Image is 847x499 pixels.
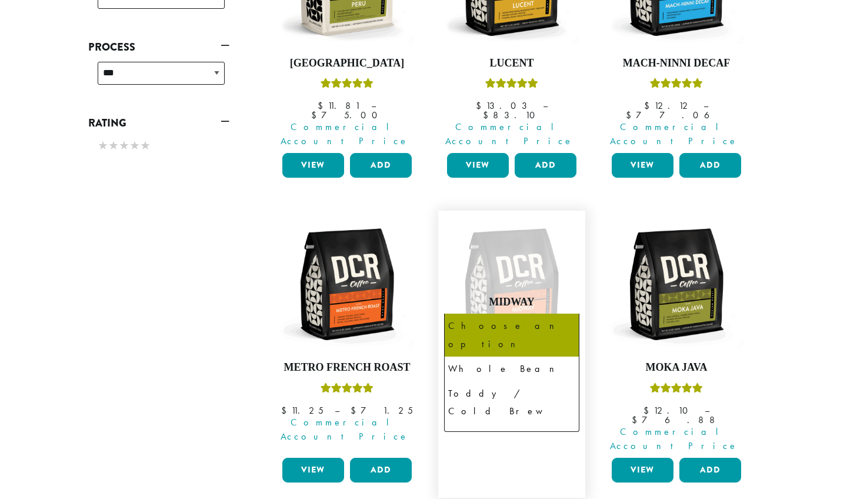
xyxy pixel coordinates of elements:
bdi: 77.06 [626,109,726,121]
button: Add [679,458,741,483]
span: $ [318,99,328,112]
bdi: 11.25 [281,404,324,417]
h4: [GEOGRAPHIC_DATA] [279,57,415,70]
a: Rating [88,113,229,133]
span: $ [483,109,493,121]
span: – [371,99,376,112]
div: Rated 4.83 out of 5 [321,76,374,94]
span: Commercial Account Price [604,425,744,453]
div: Rated 5.00 out of 5 [485,76,538,94]
h4: Moka Java [609,361,744,374]
span: ★ [98,137,108,154]
li: Choose an option [445,314,579,356]
span: $ [644,99,654,112]
div: Process [88,57,229,99]
h4: Mach-Ninni Decaf [609,57,744,70]
div: Rated 5.00 out of 5 [321,381,374,399]
a: Process [88,37,229,57]
button: Add [515,153,576,178]
a: Moka JavaRated 5.00 out of 5 Commercial Account Price [609,217,744,453]
bdi: 12.12 [644,99,692,112]
span: $ [351,404,361,417]
div: Rated 5.00 out of 5 [650,76,703,94]
bdi: 83.10 [483,109,541,121]
span: ★ [140,137,151,154]
img: DCR-12oz-Metro-French-Roast-Stock-scaled.png [279,217,415,352]
bdi: 75.00 [311,109,383,121]
span: ★ [119,137,129,154]
a: View [282,458,344,483]
span: $ [311,109,321,121]
div: Toddy / Cold Brew [448,385,575,420]
span: Commercial Account Price [604,120,744,148]
h4: Metro French Roast [279,361,415,374]
span: – [543,99,548,112]
div: Whole Bean [448,360,575,378]
a: Rated 5.00 out of 5 [444,217,579,492]
span: ★ [129,137,140,154]
div: French Press [448,427,575,463]
a: View [447,153,509,178]
span: $ [632,414,642,426]
div: Rating [88,133,229,160]
button: Add [679,153,741,178]
img: DCR-12oz-Moka-Java-Stock-scaled.png [609,217,744,352]
a: View [282,153,344,178]
a: View [612,458,673,483]
span: ★ [108,137,119,154]
span: Commercial Account Price [439,120,579,148]
a: View [612,153,673,178]
bdi: 13.03 [476,99,532,112]
div: Rated 5.00 out of 5 [650,381,703,399]
span: – [703,99,708,112]
a: Cancel [499,419,533,435]
span: – [335,404,339,417]
span: $ [476,99,486,112]
span: – [705,404,709,417]
h4: Midway [444,297,579,310]
span: Commercial Account Price [275,415,415,444]
bdi: 11.81 [318,99,360,112]
span: $ [281,404,291,417]
bdi: 12.10 [643,404,693,417]
span: $ [643,404,653,417]
span: Commercial Account Price [275,120,415,148]
bdi: 71.25 [351,404,413,417]
a: Metro French RoastRated 5.00 out of 5 Commercial Account Price [279,217,415,453]
bdi: 76.88 [632,414,721,426]
span: $ [626,109,636,121]
button: Add [350,458,412,483]
h4: Lucent [444,57,579,70]
button: Add [350,153,412,178]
